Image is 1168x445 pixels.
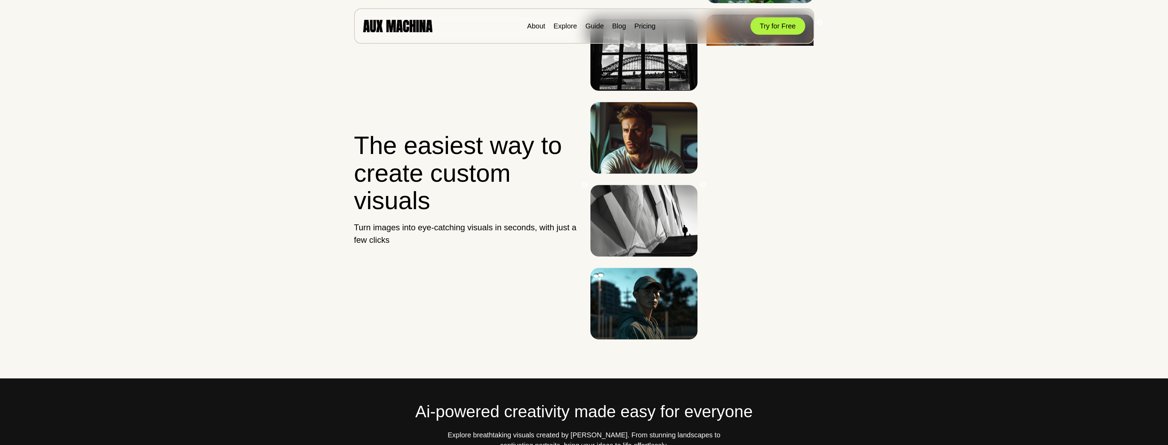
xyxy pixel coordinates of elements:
[354,132,578,214] h1: The easiest way to create custom visuals
[590,19,697,91] img: Image
[554,22,577,30] a: Explore
[700,181,706,188] button: Next
[590,102,697,174] img: Image
[750,17,805,35] button: Try for Free
[590,268,697,340] img: Image
[612,22,626,30] a: Blog
[363,20,432,32] img: AUX MACHINA
[634,22,656,30] a: Pricing
[590,185,697,257] img: Image
[585,22,604,30] a: Guide
[581,181,588,188] button: Previous
[354,399,814,424] h2: Ai-powered creativity made easy for everyone
[354,221,578,246] p: Turn images into eye-catching visuals in seconds, with just a few clicks
[527,22,545,30] a: About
